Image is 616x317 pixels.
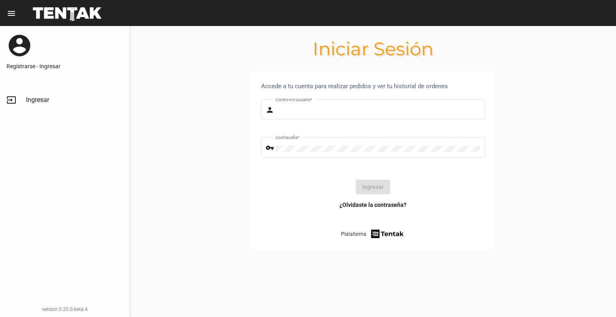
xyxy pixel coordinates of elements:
[341,228,405,239] a: Plataforma
[6,9,16,18] mat-icon: menu
[266,105,275,115] mat-icon: person
[266,143,275,153] mat-icon: vpn_key
[356,180,390,194] button: Ingresar
[6,305,123,313] div: version 0.20.0-beta.4
[130,42,616,55] h1: Iniciar Sesión
[26,96,49,104] span: Ingresar
[370,228,405,239] img: tentak-firm.png
[339,201,406,209] a: ¿Olvidaste la contraseña?
[6,33,32,59] mat-icon: account_circle
[6,95,16,105] mat-icon: input
[6,62,123,70] a: Registrarse - Ingresar
[261,81,485,91] div: Accede a tu cuenta para realizar pedidos y ver tu historial de ordenes
[341,230,366,238] span: Plataforma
